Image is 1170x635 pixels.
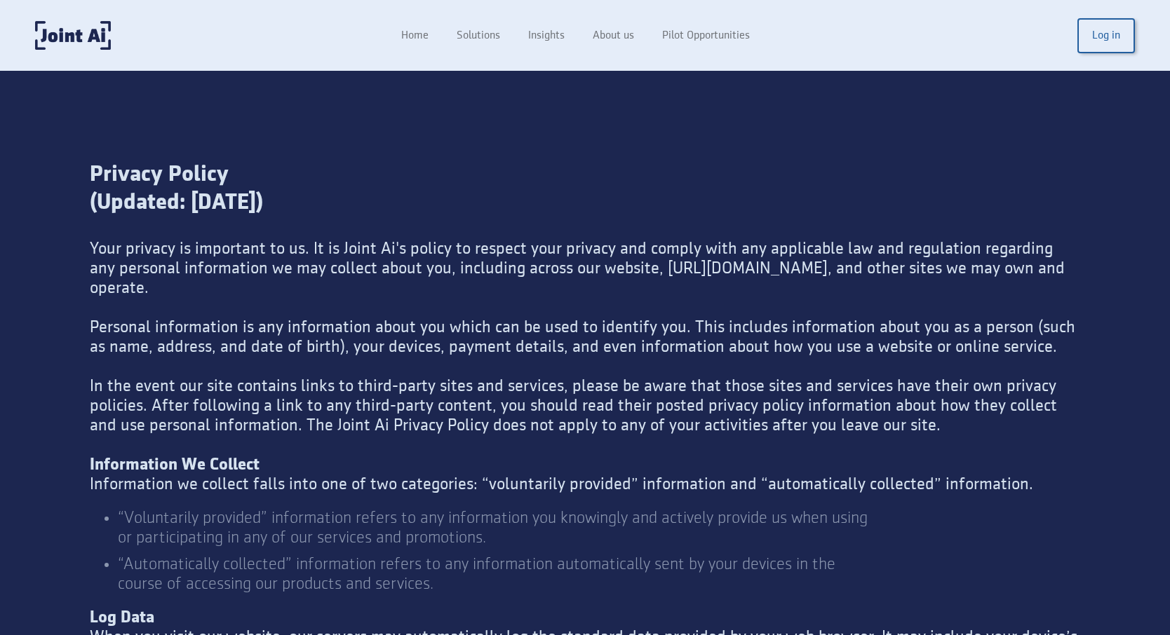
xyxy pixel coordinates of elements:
[90,456,260,473] strong: Information We Collect
[579,22,648,49] a: About us
[90,239,1080,494] div: Your privacy is important to us. It is Joint Ai's policy to respect your privacy and comply with ...
[118,554,882,594] li: “Automatically collected” information refers to any information automatically sent by your device...
[387,22,443,49] a: Home
[514,22,579,49] a: Insights
[35,21,111,50] a: home
[443,22,514,49] a: Solutions
[1077,18,1135,53] a: Log in
[648,22,764,49] a: Pilot Opportunities
[118,508,882,547] li: “Voluntarily provided” information refers to any information you knowingly and actively provide u...
[90,609,154,626] strong: Log Data
[90,161,1080,239] div: Privacy Policy (Updated: [DATE])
